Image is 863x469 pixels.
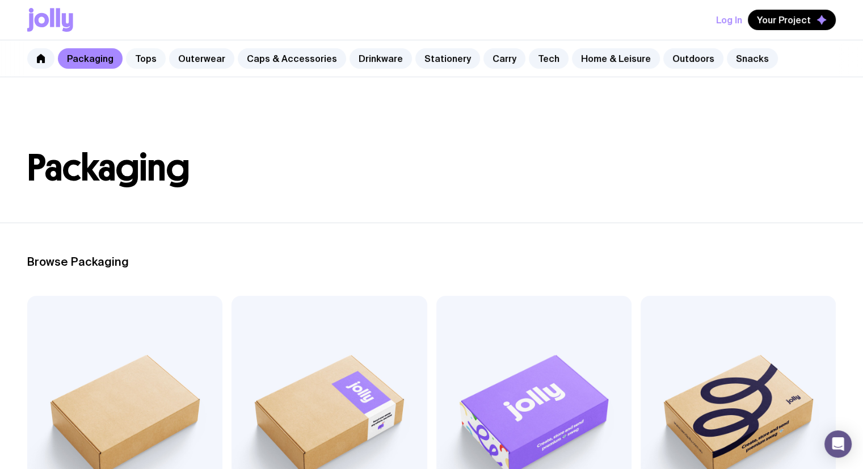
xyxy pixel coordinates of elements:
a: Caps & Accessories [238,48,346,69]
div: Open Intercom Messenger [824,430,852,458]
a: Outdoors [663,48,723,69]
a: Tops [126,48,166,69]
a: Home & Leisure [572,48,660,69]
a: Drinkware [350,48,412,69]
a: Stationery [415,48,480,69]
a: Snacks [727,48,778,69]
a: Carry [483,48,525,69]
a: Outerwear [169,48,234,69]
a: Packaging [58,48,123,69]
a: Tech [529,48,569,69]
h2: Browse Packaging [27,255,836,269]
span: Your Project [757,14,811,26]
button: Your Project [748,10,836,30]
h1: Packaging [27,150,836,186]
button: Log In [716,10,742,30]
